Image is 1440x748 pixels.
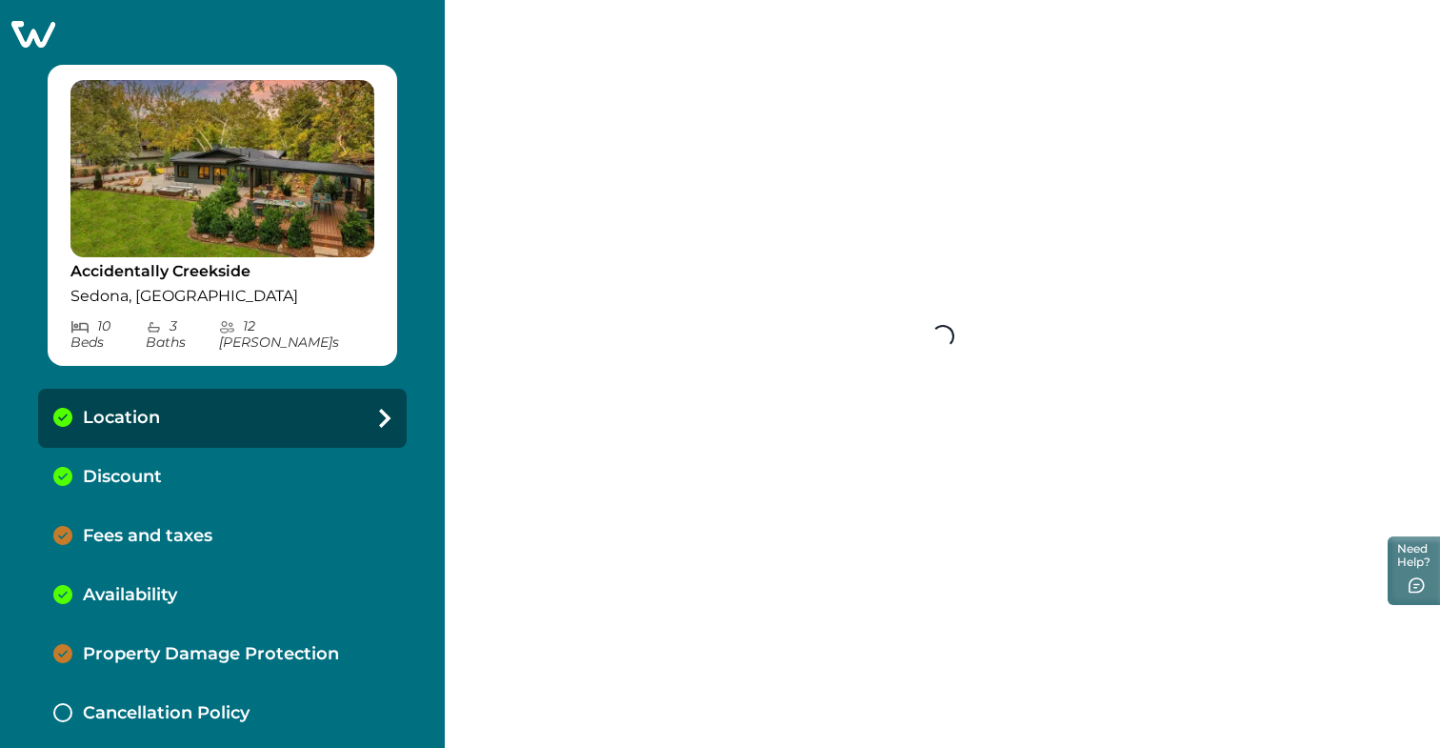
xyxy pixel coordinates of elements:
p: Sedona, [GEOGRAPHIC_DATA] [70,287,374,306]
p: 12 [PERSON_NAME] s [219,318,374,351]
p: Location [83,408,160,429]
p: Accidentally Creekside [70,262,374,281]
p: Cancellation Policy [83,703,250,724]
p: 3 Bath s [146,318,219,351]
p: Availability [83,585,177,606]
img: propertyImage_Accidentally Creekside [70,80,374,257]
p: Property Damage Protection [83,644,339,665]
p: Fees and taxes [83,526,212,547]
p: Discount [83,467,162,488]
p: 10 Bed s [70,318,146,351]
